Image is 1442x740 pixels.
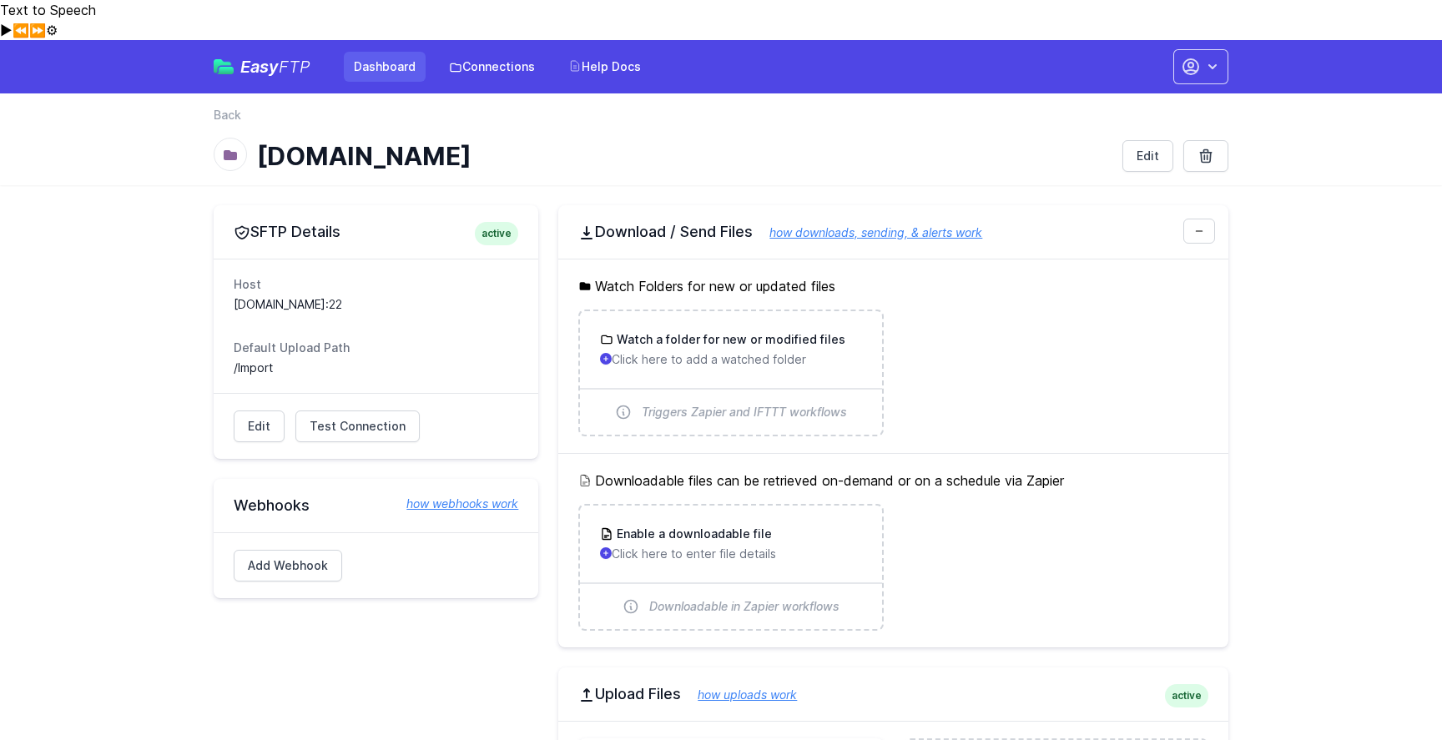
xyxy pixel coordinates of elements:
[46,20,58,40] button: Settings
[1165,684,1208,707] span: active
[649,598,839,615] span: Downloadable in Zapier workflows
[13,20,29,40] button: Previous
[600,351,861,368] p: Click here to add a watched folder
[234,296,518,313] dd: [DOMAIN_NAME]:22
[753,225,982,239] a: how downloads, sending, & alerts work
[234,496,518,516] h2: Webhooks
[234,340,518,356] dt: Default Upload Path
[234,410,285,442] a: Edit
[234,222,518,242] h2: SFTP Details
[1359,657,1422,720] iframe: Drift Widget Chat Controller
[295,410,420,442] a: Test Connection
[580,311,881,435] a: Watch a folder for new or modified files Click here to add a watched folder Triggers Zapier and I...
[279,57,310,77] span: FTP
[234,360,518,376] dd: /Import
[344,52,426,82] a: Dashboard
[439,52,545,82] a: Connections
[1122,140,1173,172] a: Edit
[578,684,1208,704] h2: Upload Files
[214,58,310,75] a: EasyFTP
[578,471,1208,491] h5: Downloadable files can be retrieved on-demand or on a schedule via Zapier
[578,222,1208,242] h2: Download / Send Files
[257,141,1109,171] h1: [DOMAIN_NAME]
[29,20,46,40] button: Forward
[214,107,241,123] a: Back
[214,107,1228,133] nav: Breadcrumb
[240,58,310,75] span: Easy
[578,276,1208,296] h5: Watch Folders for new or updated files
[234,550,342,581] a: Add Webhook
[475,222,518,245] span: active
[214,59,234,74] img: easyftp_logo.png
[558,52,651,82] a: Help Docs
[642,404,847,420] span: Triggers Zapier and IFTTT workflows
[613,331,845,348] h3: Watch a folder for new or modified files
[600,546,861,562] p: Click here to enter file details
[580,506,881,629] a: Enable a downloadable file Click here to enter file details Downloadable in Zapier workflows
[681,687,797,702] a: how uploads work
[613,526,772,542] h3: Enable a downloadable file
[234,276,518,293] dt: Host
[310,418,406,435] span: Test Connection
[390,496,518,512] a: how webhooks work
